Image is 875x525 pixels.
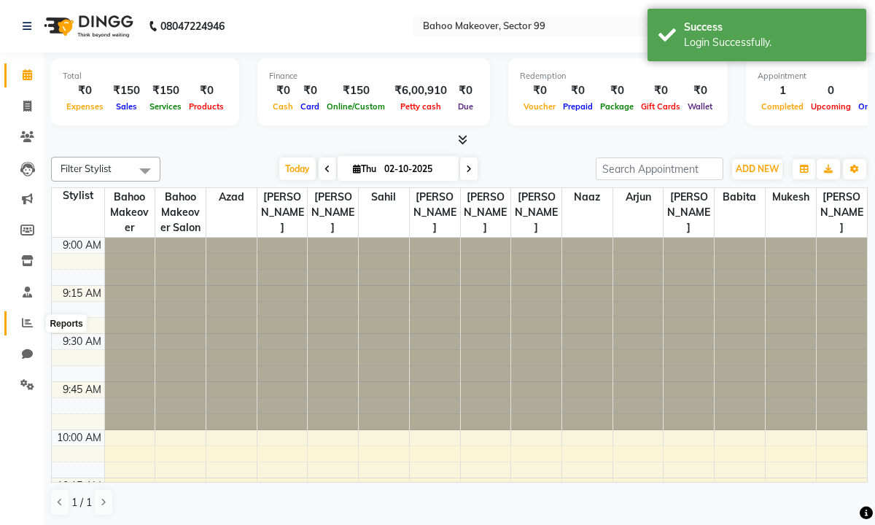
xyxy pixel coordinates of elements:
span: 1 / 1 [71,495,92,510]
div: ₹0 [520,82,559,99]
span: [PERSON_NAME] [511,188,561,237]
span: Filter Stylist [61,163,112,174]
span: [PERSON_NAME] [410,188,460,237]
div: 1 [758,82,807,99]
div: 0 [807,82,855,99]
span: Services [146,101,185,112]
span: [PERSON_NAME] [308,188,358,237]
div: Success [684,20,855,35]
span: ADD NEW [736,163,779,174]
div: Reports [46,315,86,332]
span: Petty cash [397,101,445,112]
div: ₹0 [596,82,637,99]
div: Total [63,70,227,82]
span: Thu [349,163,380,174]
span: Cash [269,101,297,112]
span: Upcoming [807,101,855,112]
span: Completed [758,101,807,112]
div: Login Successfully. [684,35,855,50]
span: Gift Cards [637,101,684,112]
button: ADD NEW [732,159,782,179]
span: Products [185,101,227,112]
div: 10:15 AM [54,478,104,494]
div: Finance [269,70,478,82]
div: ₹150 [146,82,185,99]
img: logo [37,6,137,47]
span: Card [297,101,323,112]
input: Search Appointment [596,157,723,180]
div: ₹0 [684,82,716,99]
span: Arjun [613,188,664,206]
span: Bahoo Makeover [105,188,155,237]
span: [PERSON_NAME] [257,188,308,237]
div: ₹150 [323,82,389,99]
div: 9:45 AM [60,382,104,397]
span: Prepaid [559,101,596,112]
span: Sahil [359,188,409,206]
input: 2025-10-02 [380,158,453,180]
span: Naaz [562,188,612,206]
span: Sales [112,101,141,112]
div: ₹0 [63,82,107,99]
span: [PERSON_NAME] [664,188,714,237]
span: Babita [715,188,765,206]
span: Today [279,157,316,180]
span: Azad [206,188,257,206]
span: [PERSON_NAME] [461,188,511,237]
span: Online/Custom [323,101,389,112]
div: ₹0 [637,82,684,99]
div: 9:15 AM [60,286,104,301]
div: 9:30 AM [60,334,104,349]
span: Wallet [684,101,716,112]
div: ₹0 [559,82,596,99]
span: Expenses [63,101,107,112]
span: [PERSON_NAME] [817,188,867,237]
div: ₹6,00,910 [389,82,453,99]
span: Mukesh [766,188,816,206]
span: Due [454,101,477,112]
div: Redemption [520,70,716,82]
div: ₹0 [185,82,227,99]
div: ₹0 [269,82,297,99]
span: Package [596,101,637,112]
span: Voucher [520,101,559,112]
b: 08047224946 [160,6,225,47]
div: 9:00 AM [60,238,104,253]
div: ₹150 [107,82,146,99]
div: Stylist [52,188,104,203]
div: ₹0 [453,82,478,99]
span: Bahoo Makeover Salon [155,188,206,237]
div: 10:00 AM [54,430,104,446]
div: ₹0 [297,82,323,99]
